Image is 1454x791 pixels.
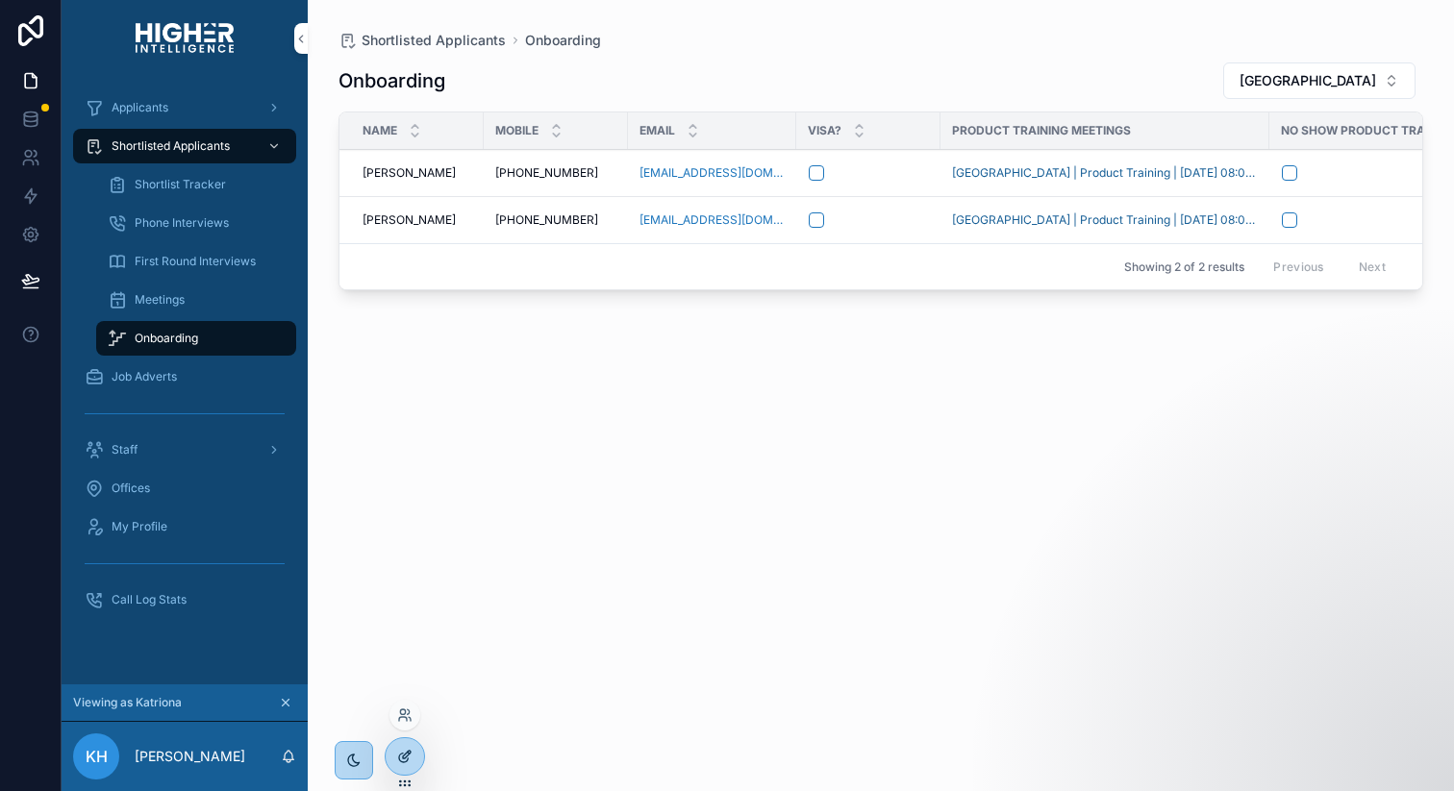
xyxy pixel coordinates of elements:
[362,31,506,50] span: Shortlisted Applicants
[73,359,296,394] a: Job Adverts
[96,283,296,317] a: Meetings
[495,212,598,228] span: [PHONE_NUMBER]
[112,592,187,607] span: Call Log Stats
[1240,71,1376,90] span: [GEOGRAPHIC_DATA]
[73,582,296,617] a: Call Log Stats
[112,481,150,496] span: Offices
[495,212,616,228] a: [PHONE_NUMBER]
[135,747,245,766] p: [PERSON_NAME]
[62,77,308,642] div: scrollable content
[1124,260,1244,275] span: Showing 2 of 2 results
[73,90,296,125] a: Applicants
[112,369,177,384] span: Job Adverts
[112,138,230,154] span: Shortlisted Applicants
[86,745,108,768] span: KH
[135,292,185,308] span: Meetings
[525,31,601,50] a: Onboarding
[495,165,598,181] span: [PHONE_NUMBER]
[135,215,229,231] span: Phone Interviews
[135,331,198,346] span: Onboarding
[96,244,296,279] a: First Round Interviews
[363,212,456,228] span: [PERSON_NAME]
[363,123,397,138] span: Name
[363,165,472,181] a: [PERSON_NAME]
[73,129,296,163] a: Shortlisted Applicants
[112,442,138,457] span: Staff
[952,212,1258,228] a: [GEOGRAPHIC_DATA] | Product Training | [DATE] 08:00 am
[96,206,296,240] a: Phone Interviews
[73,433,296,467] a: Staff
[135,254,256,269] span: First Round Interviews
[952,123,1131,138] span: Product Training Meetings
[1223,62,1416,99] button: Select Button
[639,212,785,228] a: [EMAIL_ADDRESS][DOMAIN_NAME]
[495,123,539,138] span: Mobile
[639,165,785,181] a: [EMAIL_ADDRESS][DOMAIN_NAME]
[338,31,506,50] a: Shortlisted Applicants
[136,23,234,54] img: App logo
[112,519,167,534] span: My Profile
[363,165,456,181] span: [PERSON_NAME]
[96,167,296,202] a: Shortlist Tracker
[338,67,445,94] h1: Onboarding
[495,165,616,181] a: [PHONE_NUMBER]
[73,695,182,710] span: Viewing as Katriona
[135,177,226,192] span: Shortlist Tracker
[73,509,296,544] a: My Profile
[112,100,168,115] span: Applicants
[96,321,296,356] a: Onboarding
[639,123,675,138] span: Email
[808,123,841,138] span: Visa?
[1069,647,1454,781] iframe: Intercom notifications message
[952,165,1258,181] a: [GEOGRAPHIC_DATA] | Product Training | [DATE] 08:00 am
[363,212,472,228] a: [PERSON_NAME]
[73,471,296,506] a: Offices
